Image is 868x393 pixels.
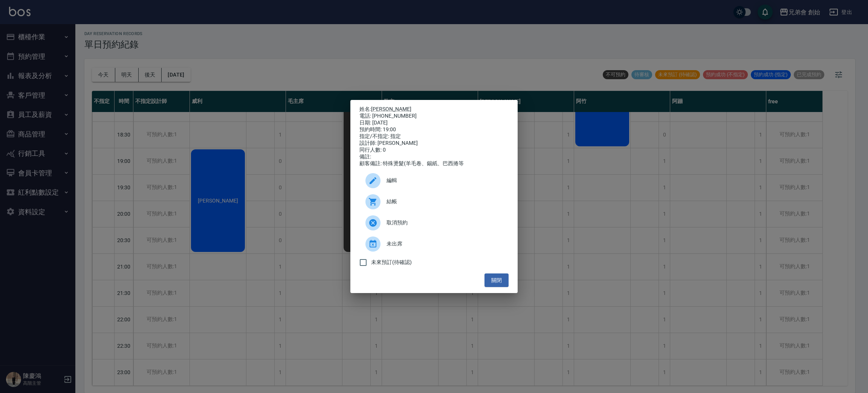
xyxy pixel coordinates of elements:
[387,177,503,184] span: 編輯
[387,219,503,227] span: 取消預約
[359,106,509,113] p: 姓名:
[484,273,509,287] button: 關閉
[359,154,509,160] div: 備註:
[359,191,509,212] a: 結帳
[359,170,509,191] div: 編輯
[359,140,509,147] div: 設計師: [PERSON_NAME]
[359,212,509,233] div: 取消預約
[359,120,509,126] div: 日期: [DATE]
[359,126,509,133] div: 預約時間: 19:00
[387,240,503,248] span: 未出席
[371,106,411,112] a: [PERSON_NAME]
[359,233,509,255] div: 未出席
[371,258,412,266] span: 未來預訂(待確認)
[359,147,509,154] div: 同行人數: 0
[387,198,503,206] span: 結帳
[359,113,509,120] div: 電話: [PHONE_NUMBER]
[359,133,509,140] div: 指定/不指定: 指定
[359,160,509,167] div: 顧客備註: 特殊燙髮(羊毛卷、錫紙、巴西捲等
